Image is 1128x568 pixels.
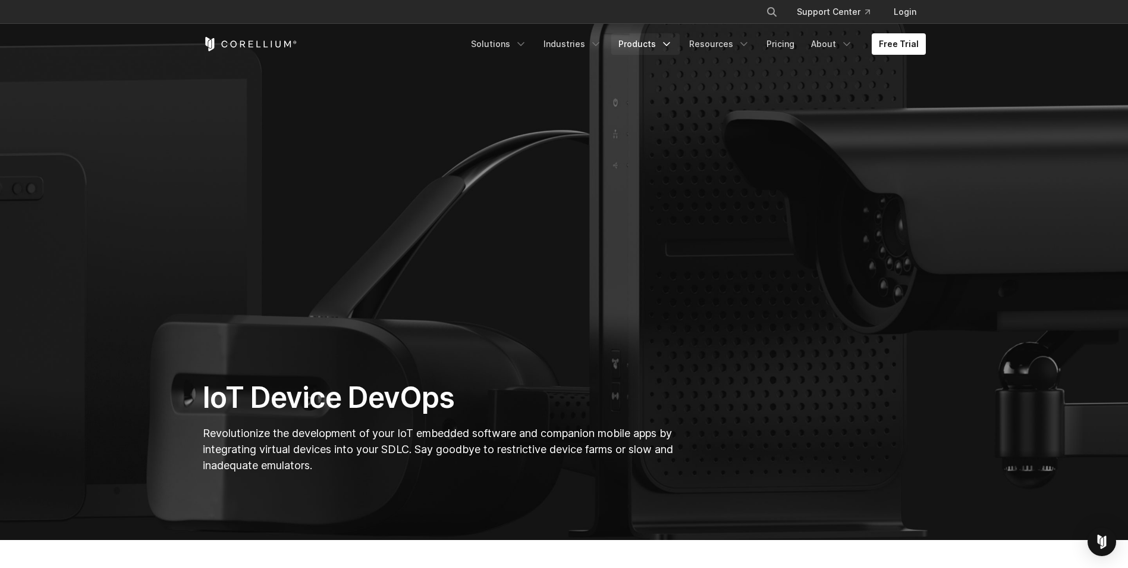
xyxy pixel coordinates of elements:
[464,33,534,55] a: Solutions
[759,33,802,55] a: Pricing
[682,33,757,55] a: Resources
[787,1,879,23] a: Support Center
[761,1,783,23] button: Search
[872,33,926,55] a: Free Trial
[752,1,926,23] div: Navigation Menu
[203,427,673,472] span: Revolutionize the development of your IoT embedded software and companion mobile apps by integrat...
[536,33,609,55] a: Industries
[1088,528,1116,556] div: Open Intercom Messenger
[464,33,926,55] div: Navigation Menu
[203,380,677,416] h1: IoT Device DevOps
[203,37,297,51] a: Corellium Home
[884,1,926,23] a: Login
[611,33,680,55] a: Products
[804,33,860,55] a: About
